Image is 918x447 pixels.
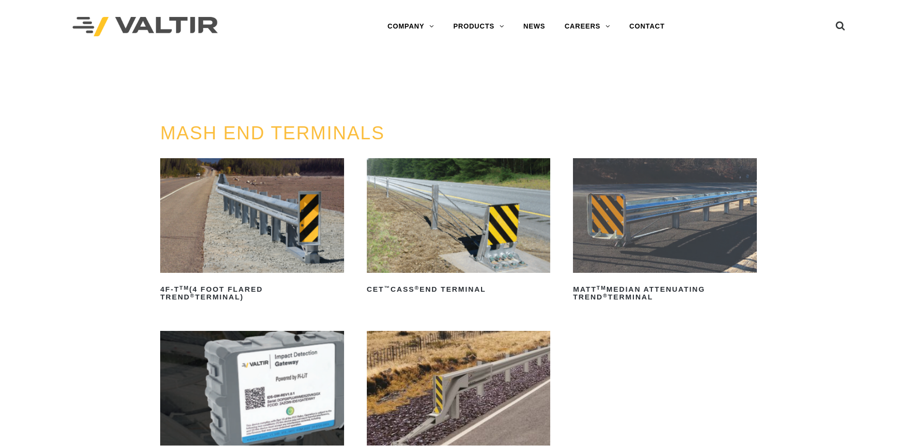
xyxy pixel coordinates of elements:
sup: ® [603,293,608,298]
a: CAREERS [555,17,620,36]
sup: ™ [384,285,391,291]
sup: ® [190,293,195,298]
h2: CET CASS End Terminal [367,282,551,297]
a: COMPANY [378,17,444,36]
sup: TM [597,285,606,291]
img: SoftStop System End Terminal [367,331,551,446]
h2: 4F-T (4 Foot Flared TREND Terminal) [160,282,344,305]
sup: TM [180,285,189,291]
img: Valtir [73,17,218,37]
a: NEWS [514,17,555,36]
a: MASH END TERMINALS [160,123,385,143]
a: CET™CASS®End Terminal [367,158,551,297]
a: PRODUCTS [444,17,514,36]
sup: ® [415,285,420,291]
a: 4F-TTM(4 Foot Flared TREND®Terminal) [160,158,344,305]
a: CONTACT [620,17,675,36]
h2: MATT Median Attenuating TREND Terminal [573,282,757,305]
a: MATTTMMedian Attenuating TREND®Terminal [573,158,757,305]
